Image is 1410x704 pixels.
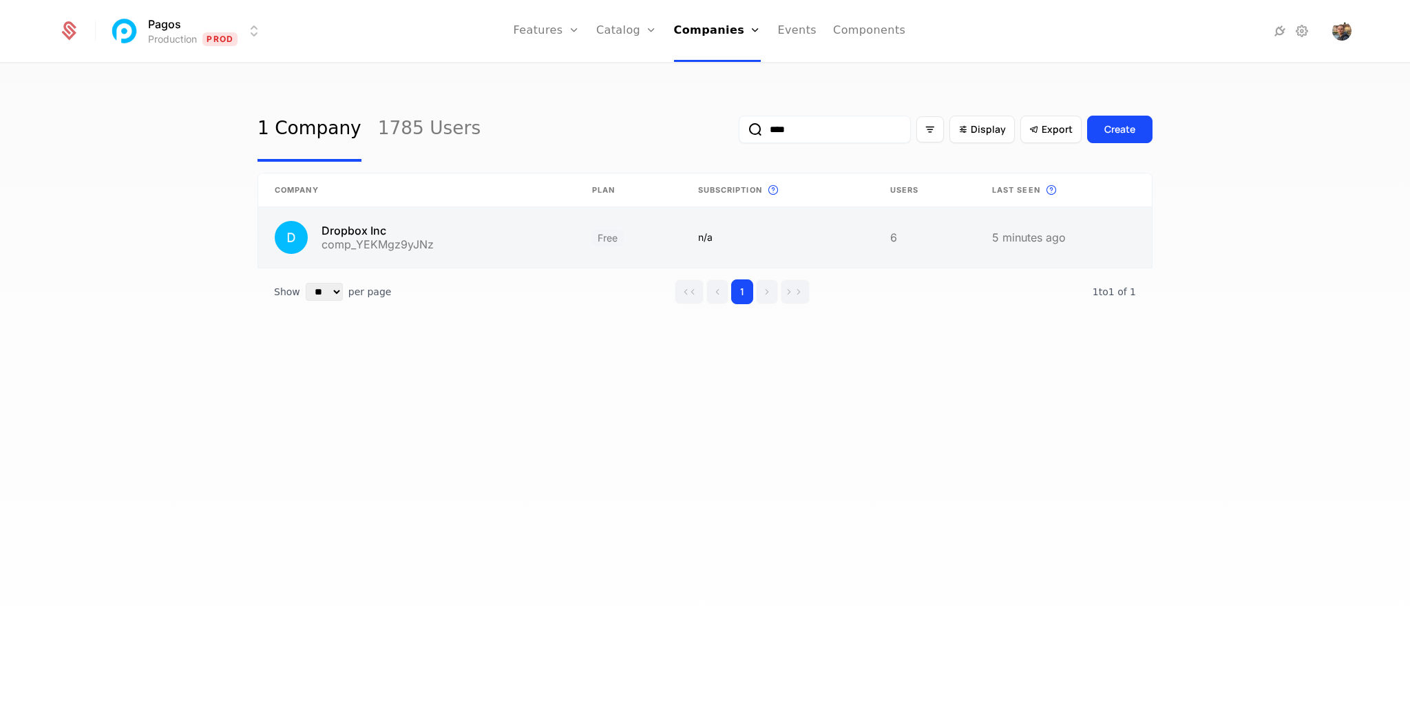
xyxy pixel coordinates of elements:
[1332,21,1351,41] img: Dmitry Yarashevich
[874,173,976,207] th: Users
[675,279,810,304] div: Page navigation
[257,268,1153,315] div: Table pagination
[257,97,361,162] a: 1 Company
[1093,286,1130,297] span: 1 to 1 of
[274,285,300,299] span: Show
[1020,116,1082,143] button: Export
[706,279,728,304] button: Go to previous page
[731,279,753,304] button: Go to page 1
[781,279,810,304] button: Go to last page
[1042,122,1073,136] span: Export
[202,32,238,46] span: Prod
[1294,23,1310,39] a: Settings
[756,279,778,304] button: Go to next page
[112,16,262,46] button: Select environment
[949,116,1015,143] button: Display
[992,184,1040,196] span: Last seen
[306,283,343,301] select: Select page size
[698,184,762,196] span: Subscription
[258,173,576,207] th: Company
[675,279,704,304] button: Go to first page
[148,32,197,46] div: Production
[348,285,392,299] span: per page
[916,116,944,142] button: Filter options
[1093,286,1136,297] span: 1
[148,16,181,32] span: Pagos
[1332,21,1351,41] button: Open user button
[378,97,481,162] a: 1785 Users
[1087,116,1153,143] button: Create
[1104,122,1135,136] div: Create
[576,173,682,207] th: Plan
[971,122,1006,136] span: Display
[108,14,141,47] img: Pagos
[1272,23,1288,39] a: Integrations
